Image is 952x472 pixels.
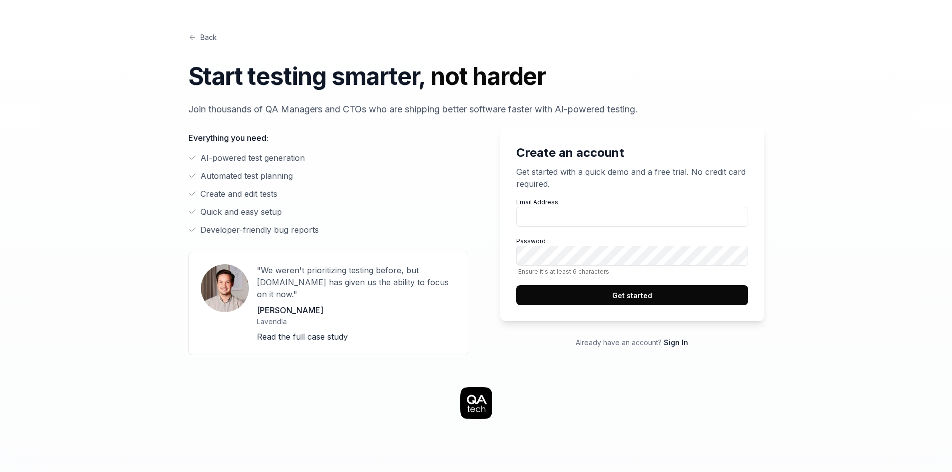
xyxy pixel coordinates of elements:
[516,268,748,275] span: Ensure it's at least 6 characters
[188,224,468,236] li: Developer-friendly bug reports
[188,58,764,94] h1: Start testing smarter,
[516,237,748,275] label: Password
[516,246,748,266] input: PasswordEnsure it's at least 6 characters
[188,206,468,218] li: Quick and easy setup
[188,188,468,200] li: Create and edit tests
[500,337,764,348] p: Already have an account?
[188,132,468,144] p: Everything you need:
[516,198,748,227] label: Email Address
[516,144,748,162] h2: Create an account
[188,102,764,116] p: Join thousands of QA Managers and CTOs who are shipping better software faster with AI-powered te...
[188,32,217,42] a: Back
[188,152,468,164] li: AI-powered test generation
[516,285,748,305] button: Get started
[188,170,468,182] li: Automated test planning
[430,61,546,91] span: not harder
[516,166,748,190] p: Get started with a quick demo and a free trial. No credit card required.
[516,207,748,227] input: Email Address
[257,332,348,342] a: Read the full case study
[257,304,456,316] p: [PERSON_NAME]
[257,316,456,327] p: Lavendla
[664,338,688,347] a: Sign In
[201,264,249,312] img: User avatar
[257,264,456,300] p: "We weren't prioritizing testing before, but [DOMAIN_NAME] has given us the ability to focus on i...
